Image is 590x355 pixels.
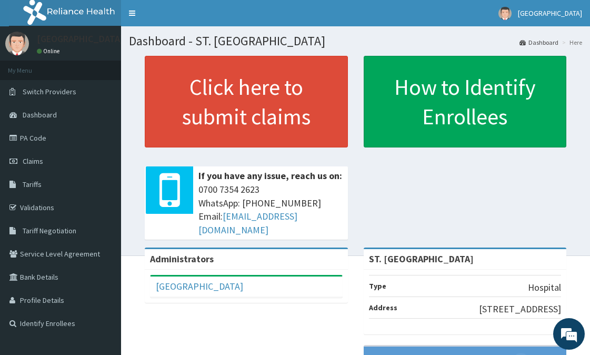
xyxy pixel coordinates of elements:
span: 0700 7354 2623 WhatsApp: [PHONE_NUMBER] Email: [198,183,343,237]
span: Tariffs [23,180,42,189]
li: Here [559,38,582,47]
a: Dashboard [519,38,558,47]
img: User Image [5,32,29,55]
b: If you have any issue, reach us on: [198,170,342,182]
a: Online [37,47,62,55]
b: Address [369,303,397,312]
span: Switch Providers [23,87,76,96]
p: Hospital [528,281,561,294]
a: Click here to submit claims [145,56,348,147]
span: [GEOGRAPHIC_DATA] [518,8,582,18]
h1: Dashboard - ST. [GEOGRAPHIC_DATA] [129,34,582,48]
p: [STREET_ADDRESS] [479,302,561,316]
span: Claims [23,156,43,166]
a: [EMAIL_ADDRESS][DOMAIN_NAME] [198,210,297,236]
span: Dashboard [23,110,57,120]
strong: ST. [GEOGRAPHIC_DATA] [369,253,474,265]
b: Type [369,281,386,291]
a: [GEOGRAPHIC_DATA] [156,280,243,292]
img: User Image [498,7,512,20]
p: [GEOGRAPHIC_DATA] [37,34,124,44]
span: Tariff Negotiation [23,226,76,235]
a: How to Identify Enrollees [364,56,567,147]
b: Administrators [150,253,214,265]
